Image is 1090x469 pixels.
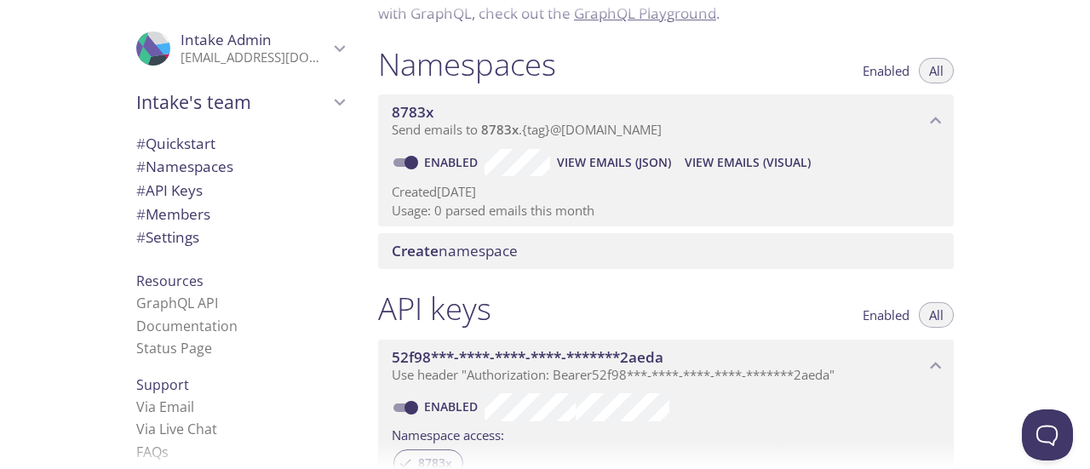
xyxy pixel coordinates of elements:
[123,80,358,124] div: Intake's team
[378,94,954,147] div: 8783x namespace
[1022,409,1073,460] iframe: Help Scout Beacon - Open
[123,132,358,156] div: Quickstart
[422,154,485,170] a: Enabled
[136,204,146,224] span: #
[378,233,954,269] div: Create namespace
[136,134,215,153] span: Quickstart
[919,58,954,83] button: All
[123,203,358,226] div: Members
[392,202,940,220] p: Usage: 0 parsed emails this month
[136,294,218,312] a: GraphQL API
[136,134,146,153] span: #
[392,421,504,446] label: Namespace access:
[123,226,358,249] div: Team Settings
[136,157,146,176] span: #
[136,339,212,357] a: Status Page
[481,121,519,138] span: 8783x
[378,289,491,328] h1: API keys
[136,157,233,176] span: Namespaces
[557,152,671,173] span: View Emails (JSON)
[136,227,146,247] span: #
[123,20,358,77] div: Intake Admin
[136,272,204,290] span: Resources
[136,227,199,247] span: Settings
[550,149,678,176] button: View Emails (JSON)
[136,180,146,200] span: #
[136,398,194,416] a: Via Email
[678,149,817,176] button: View Emails (Visual)
[378,45,556,83] h1: Namespaces
[392,183,940,201] p: Created [DATE]
[123,155,358,179] div: Namespaces
[392,102,433,122] span: 8783x
[136,180,203,200] span: API Keys
[136,90,329,114] span: Intake's team
[392,121,662,138] span: Send emails to . {tag} @[DOMAIN_NAME]
[181,49,329,66] p: [EMAIL_ADDRESS][DOMAIN_NAME]
[123,179,358,203] div: API Keys
[852,58,920,83] button: Enabled
[392,241,439,260] span: Create
[392,241,518,260] span: namespace
[136,420,217,438] a: Via Live Chat
[181,30,272,49] span: Intake Admin
[136,375,189,394] span: Support
[422,398,485,415] a: Enabled
[852,302,920,328] button: Enabled
[919,302,954,328] button: All
[136,317,238,335] a: Documentation
[136,204,210,224] span: Members
[685,152,811,173] span: View Emails (Visual)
